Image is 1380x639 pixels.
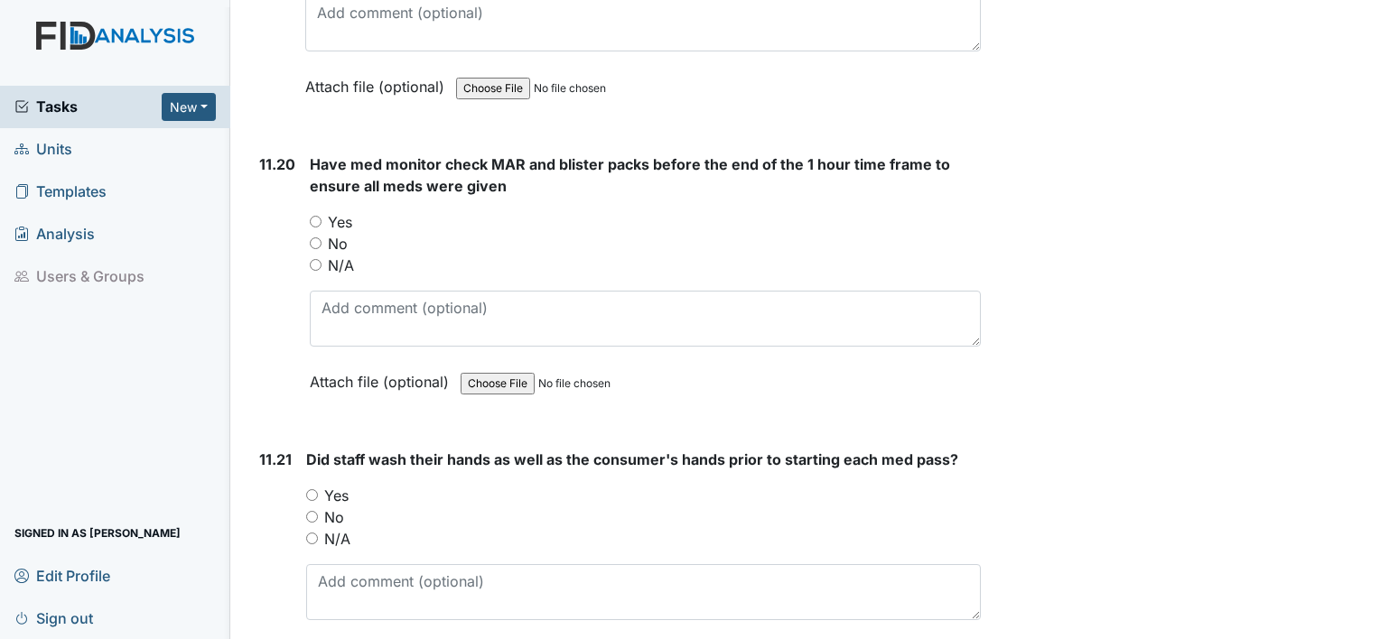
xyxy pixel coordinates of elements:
[306,511,318,523] input: No
[310,237,322,249] input: No
[305,66,452,97] label: Attach file (optional)
[324,528,350,550] label: N/A
[14,561,110,589] span: Edit Profile
[324,506,344,528] label: No
[310,155,950,195] span: Have med monitor check MAR and blister packs before the end of the 1 hour time frame to ensure al...
[14,519,181,547] span: Signed in as [PERSON_NAME]
[14,220,95,248] span: Analysis
[14,178,107,206] span: Templates
[328,233,348,255] label: No
[328,211,352,233] label: Yes
[306,489,318,501] input: Yes
[310,259,322,271] input: N/A
[328,255,354,276] label: N/A
[162,93,216,121] button: New
[310,361,456,393] label: Attach file (optional)
[259,449,292,470] label: 11.21
[310,216,322,227] input: Yes
[306,532,318,544] input: N/A
[324,485,349,506] label: Yes
[14,604,93,632] span: Sign out
[259,153,295,175] label: 11.20
[306,450,958,468] span: Did staff wash their hands as well as the consumer's hands prior to starting each med pass?
[14,96,162,117] a: Tasks
[14,135,72,163] span: Units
